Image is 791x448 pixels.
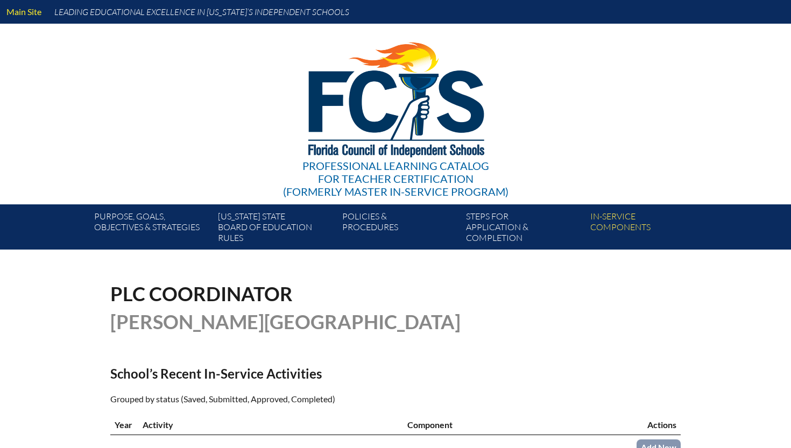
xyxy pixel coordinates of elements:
[138,415,403,435] th: Activity
[462,209,585,250] a: Steps forapplication & completion
[110,310,461,333] span: [PERSON_NAME][GEOGRAPHIC_DATA]
[110,282,293,305] span: PLC Coordinator
[283,159,508,198] div: Professional Learning Catalog (formerly Master In-service Program)
[2,4,46,19] a: Main Site
[279,22,513,200] a: Professional Learning Catalog for Teacher Certification(formerly Master In-service Program)
[403,415,620,435] th: Component
[110,392,489,406] p: Grouped by status (Saved, Submitted, Approved, Completed)
[285,24,507,170] img: FCISlogo221.eps
[586,209,710,250] a: In-servicecomponents
[110,366,489,381] h2: School’s Recent In-Service Activities
[110,415,138,435] th: Year
[318,172,474,185] span: for Teacher Certification
[214,209,337,250] a: [US_STATE] StateBoard of Education rules
[90,209,214,250] a: Purpose, goals,objectives & strategies
[620,415,681,435] th: Actions
[338,209,462,250] a: Policies &Procedures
